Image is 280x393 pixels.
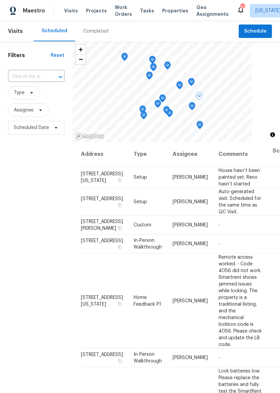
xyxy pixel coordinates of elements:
span: [STREET_ADDRESS] [81,196,123,201]
span: Setup [134,199,147,204]
span: Auto-generated visit. Scheduled for the same time as QC Visit. [219,189,261,214]
span: Geo Assignments [196,4,229,17]
div: Map marker [149,56,156,66]
button: Zoom in [76,45,86,54]
span: [STREET_ADDRESS] [81,352,123,357]
div: Map marker [139,105,146,116]
button: Zoom out [76,54,86,64]
span: [STREET_ADDRESS][US_STATE] [81,171,123,183]
button: Copy Address [117,301,123,307]
button: Copy Address [117,244,123,250]
button: Toggle attribution [269,131,277,139]
span: In-Person Walkthrough [134,238,162,250]
span: Tasks [140,8,154,13]
span: Remote access worked. - Code 4056 did not work. Smartrent shows jammed issues while locking. The ... [219,255,262,347]
input: Search for an address... [8,72,46,82]
span: Setup [134,175,147,179]
div: Reset [51,52,64,59]
canvas: Map [73,41,252,142]
span: Zoom out [76,55,86,64]
span: [PERSON_NAME] [173,355,208,360]
div: Map marker [121,53,128,63]
div: Map marker [188,78,195,88]
span: Work Orders [115,4,132,17]
a: Mapbox homepage [75,132,104,140]
div: Map marker [164,61,171,72]
th: Assignee [167,142,213,167]
span: [STREET_ADDRESS][PERSON_NAME] [81,219,123,231]
div: Map marker [196,92,202,102]
span: [PERSON_NAME] [173,175,208,179]
span: - [219,223,220,227]
button: Copy Address [117,177,123,183]
span: Type [14,89,25,96]
button: Copy Address [117,225,123,231]
span: Custom [134,223,151,227]
span: Home Feedback P1 [134,295,161,306]
h1: Filters [8,52,51,59]
span: House hasn’t been painted yet. Reno hasn’t started [219,168,260,186]
span: Maestro [23,7,45,14]
span: Properties [162,7,188,14]
div: Map marker [140,111,147,122]
div: Map marker [146,72,153,82]
div: Scheduled [42,28,67,34]
th: Comments [213,142,267,167]
span: In-Person Walkthrough [134,352,162,363]
span: [PERSON_NAME] [173,298,208,303]
button: Copy Address [117,202,123,208]
span: Visits [64,7,78,14]
th: Type [128,142,167,167]
span: [PERSON_NAME] [173,199,208,204]
span: [PERSON_NAME] [173,242,208,246]
span: - [219,242,220,246]
div: 30 [240,4,245,11]
div: Map marker [150,63,157,74]
span: Schedule [244,27,267,36]
span: - [219,355,220,360]
span: Toggle attribution [271,131,275,138]
div: Map marker [154,100,161,110]
span: Projects [86,7,107,14]
span: [STREET_ADDRESS] [81,238,123,243]
div: Completed [83,28,108,35]
span: [PERSON_NAME] [173,223,208,227]
div: Map marker [163,106,170,117]
span: Visits [8,24,23,39]
button: Copy Address [117,358,123,364]
th: Address [81,142,128,167]
span: Scheduled Date [14,124,49,131]
span: [STREET_ADDRESS][US_STATE] [81,295,123,306]
button: Open [56,72,65,82]
div: Map marker [176,81,183,92]
span: Assignee [14,107,34,114]
button: Schedule [239,25,272,38]
div: Map marker [159,94,166,105]
div: Map marker [196,121,203,131]
div: Map marker [189,102,195,113]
